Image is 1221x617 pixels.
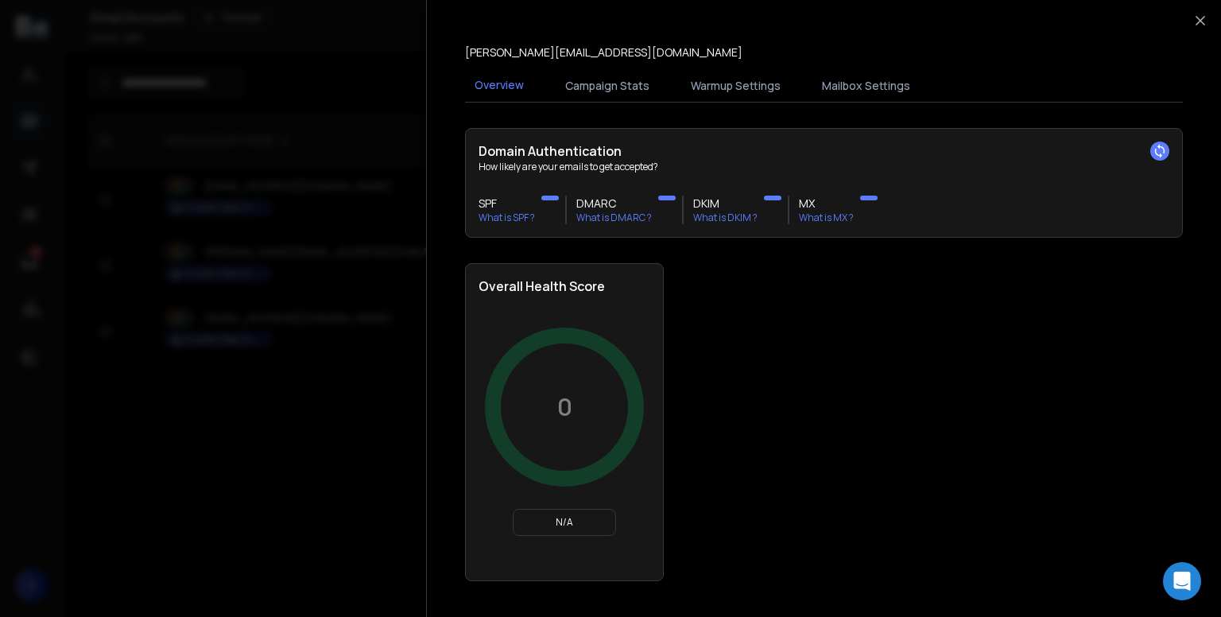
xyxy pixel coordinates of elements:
[576,211,652,224] p: What is DMARC ?
[520,516,609,529] p: N/A
[465,45,742,60] p: [PERSON_NAME][EMAIL_ADDRESS][DOMAIN_NAME]
[799,196,854,211] h3: MX
[479,196,535,211] h3: SPF
[479,277,650,296] h2: Overall Health Score
[557,393,572,421] p: 0
[812,68,920,103] button: Mailbox Settings
[479,161,1169,173] p: How likely are your emails to get accepted?
[681,68,790,103] button: Warmup Settings
[693,211,758,224] p: What is DKIM ?
[1163,562,1201,600] div: Open Intercom Messenger
[556,68,659,103] button: Campaign Stats
[799,211,854,224] p: What is MX ?
[465,68,533,104] button: Overview
[479,142,1169,161] h2: Domain Authentication
[576,196,652,211] h3: DMARC
[693,196,758,211] h3: DKIM
[479,211,535,224] p: What is SPF ?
